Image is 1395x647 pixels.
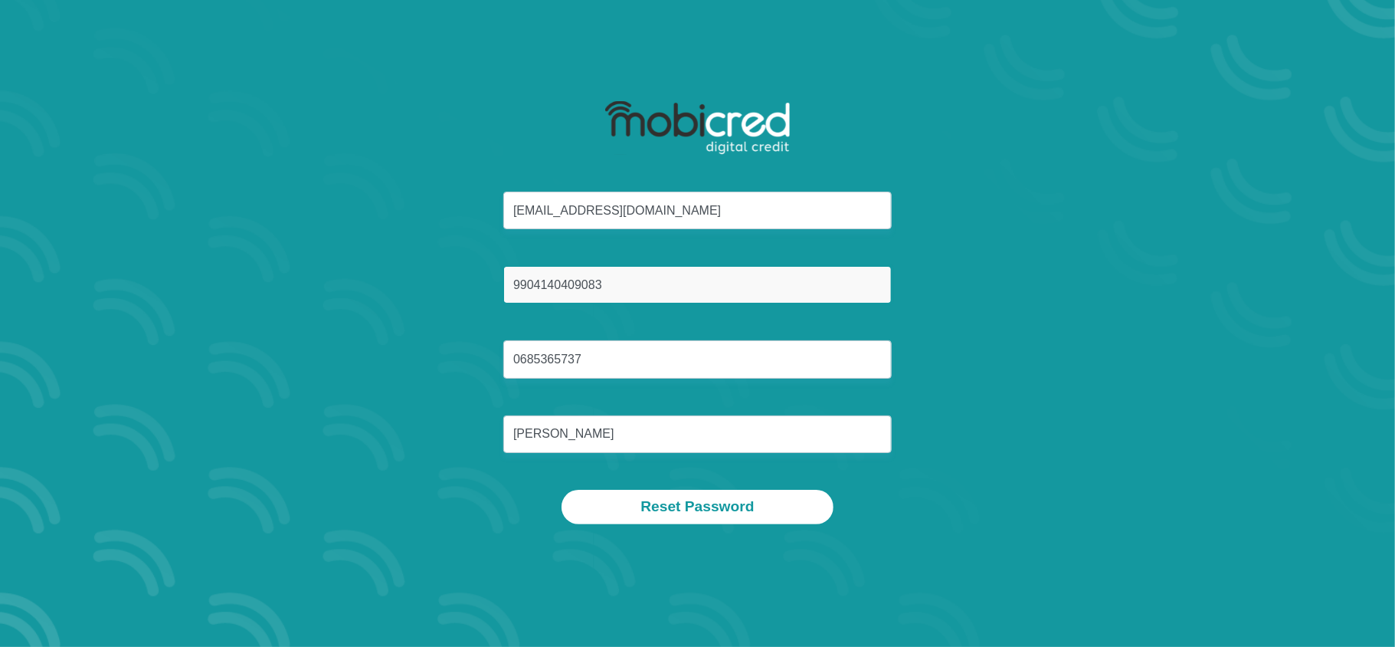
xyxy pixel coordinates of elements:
[562,490,833,524] button: Reset Password
[503,415,892,453] input: Surname
[605,101,790,155] img: mobicred logo
[503,192,892,229] input: Email
[503,266,892,304] input: ID Number
[503,340,892,378] input: Cellphone Number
